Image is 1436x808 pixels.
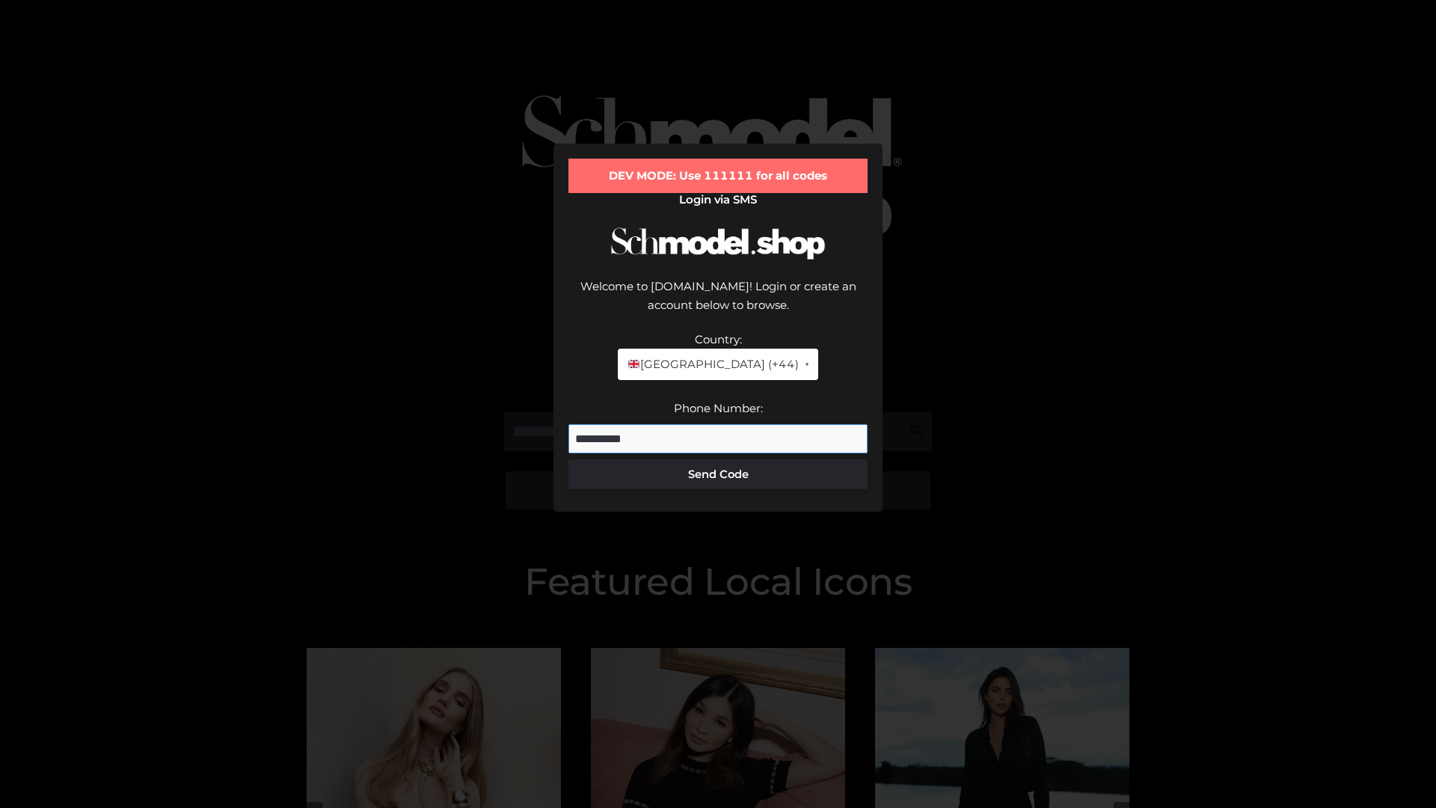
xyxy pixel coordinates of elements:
[568,159,868,193] div: DEV MODE: Use 111111 for all codes
[674,401,763,415] label: Phone Number:
[695,332,742,346] label: Country:
[628,358,639,370] img: 🇬🇧
[568,193,868,206] h2: Login via SMS
[627,355,798,374] span: [GEOGRAPHIC_DATA] (+44)
[568,277,868,330] div: Welcome to [DOMAIN_NAME]! Login or create an account below to browse.
[568,459,868,489] button: Send Code
[606,214,830,273] img: Schmodel Logo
